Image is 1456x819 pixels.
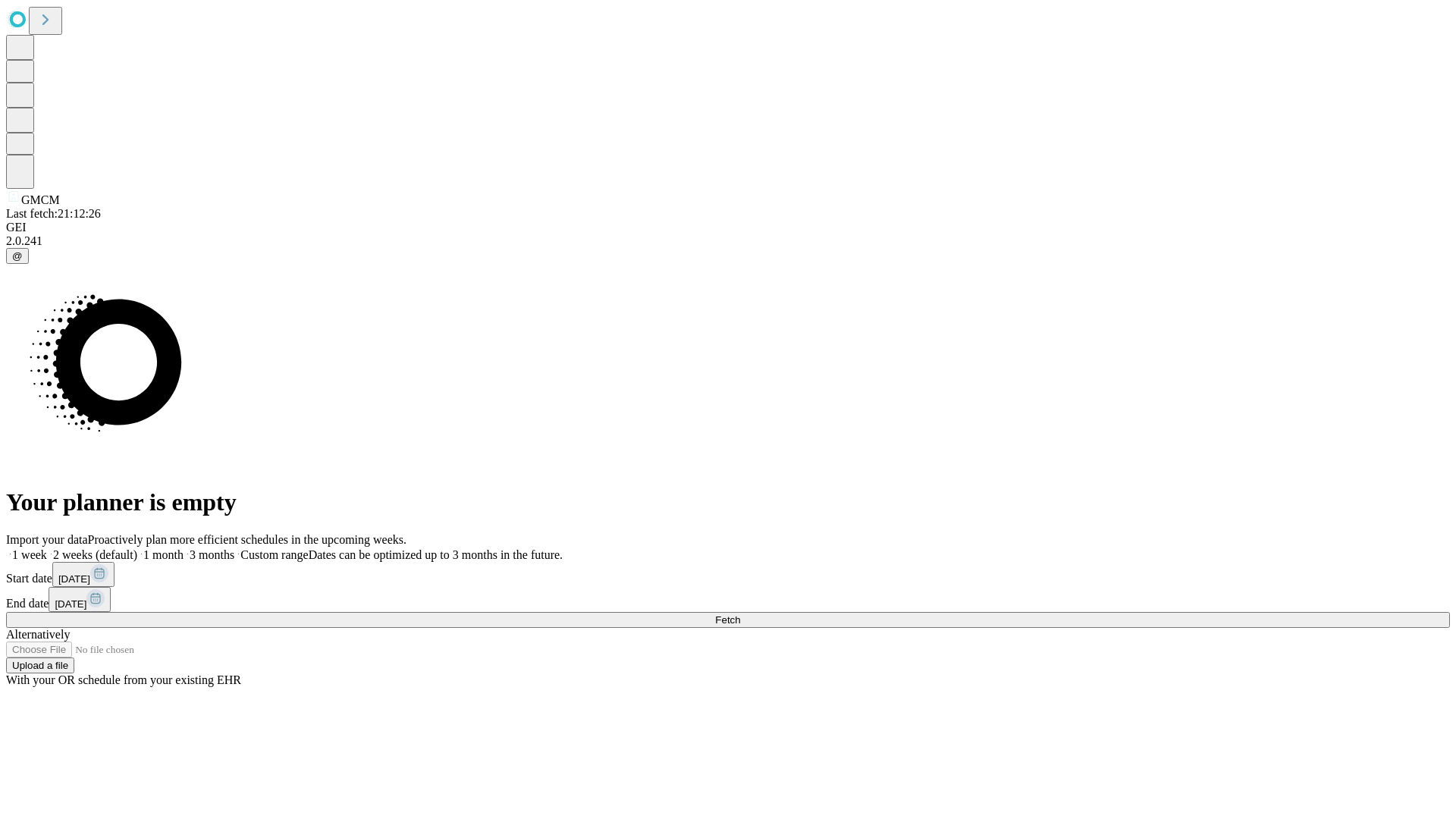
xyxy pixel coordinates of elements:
[12,250,23,262] span: @
[240,548,308,561] span: Custom range
[143,548,184,561] span: 1 month
[12,548,47,561] span: 1 week
[6,612,1450,628] button: Fetch
[52,562,115,587] button: [DATE]
[21,193,60,206] span: GMCM
[6,533,88,546] span: Import your data
[6,673,241,686] span: With your OR schedule from your existing EHR
[49,587,111,612] button: [DATE]
[309,548,563,561] span: Dates can be optimized up to 3 months in the future.
[6,587,1450,612] div: End date
[6,248,29,264] button: @
[88,533,406,546] span: Proactively plan more efficient schedules in the upcoming weeks.
[6,562,1450,587] div: Start date
[6,488,1450,516] h1: Your planner is empty
[6,207,101,220] span: Last fetch: 21:12:26
[715,614,740,626] span: Fetch
[6,628,70,641] span: Alternatively
[58,573,90,585] span: [DATE]
[6,657,74,673] button: Upload a file
[53,548,137,561] span: 2 weeks (default)
[6,221,1450,234] div: GEI
[190,548,234,561] span: 3 months
[55,598,86,610] span: [DATE]
[6,234,1450,248] div: 2.0.241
